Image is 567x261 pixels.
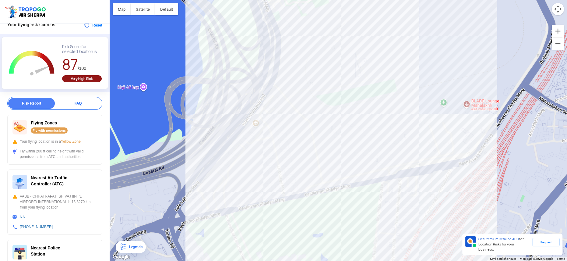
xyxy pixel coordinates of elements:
[6,45,57,83] g: Chart
[490,257,516,261] button: Keyboard shortcuts
[31,245,60,256] span: Nearest Police Station
[31,120,57,125] span: Flying Zones
[12,245,27,259] img: ic_police_station.svg
[520,257,553,260] span: Map data ©2025 Google
[113,3,131,15] button: Show street map
[62,75,102,82] div: Very high Risk
[552,25,564,37] button: Zoom in
[119,243,127,251] img: Legends
[61,139,81,144] span: Yellow Zone
[12,120,27,134] img: ic_nofly.svg
[465,236,476,247] img: Premium APIs
[8,98,55,109] div: Risk Report
[55,98,101,109] div: FAQ
[478,237,519,241] span: Get Premium Detailed APIs
[12,175,27,189] img: ic_atc.svg
[31,175,67,186] span: Nearest Air Traffic Controller (ATC)
[533,238,559,246] div: Request
[20,225,53,229] a: [PHONE_NUMBER]
[131,3,155,15] button: Show satellite imagery
[20,215,25,219] a: NA
[62,55,78,74] span: 87
[476,236,533,252] div: for Location Risks for your business.
[127,243,142,251] div: Legends
[111,253,131,261] img: Google
[83,22,102,29] button: Reset
[12,148,97,159] div: Fly within 200 ft ceiling height with valid permissions from ATC and authorities.
[31,127,68,134] div: Fly with permissions
[552,38,564,50] button: Zoom out
[78,66,86,71] span: /100
[12,139,97,144] div: Your flying location is in a
[557,257,565,260] a: Terms
[12,194,97,210] div: VABB - CHHATRAPATI SHIVAJ IINT'L AIRPORT/ INTERNATIONAL is 13.3270 kms from your flying location
[5,5,48,19] img: ic_tgdronemaps.svg
[111,253,131,261] a: Open this area in Google Maps (opens a new window)
[62,45,102,54] div: Risk Score for selected location is
[7,22,55,27] span: Your flying risk score is
[552,3,564,15] button: Map camera controls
